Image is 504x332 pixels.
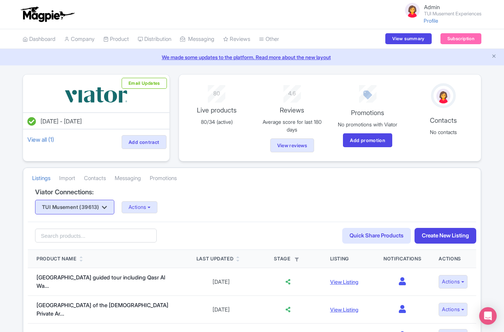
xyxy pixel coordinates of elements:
[424,4,440,11] span: Admin
[435,87,452,105] img: avatar_key_member-9c1dde93af8b07d7383eb8b5fb890c87.png
[188,296,255,324] td: [DATE]
[330,279,358,285] a: View Listing
[196,255,234,263] div: Last Updated
[334,108,401,118] p: Promotions
[491,53,497,61] button: Close announcement
[295,257,299,262] i: Filter by stage
[424,18,438,24] a: Profile
[4,53,500,61] a: We made some updates to the platform. Read more about the new layout
[188,268,255,296] td: [DATE]
[263,255,313,263] div: Stage
[479,307,497,325] div: Open Intercom Messenger
[440,33,481,44] a: Subscription
[26,134,56,145] a: View all (1)
[439,303,467,316] button: Actions
[19,6,76,22] img: logo-ab69f6fb50320c5b225c76a69d11143b.png
[439,275,467,289] button: Actions
[183,105,250,115] p: Live products
[23,29,56,49] a: Dashboard
[35,200,114,214] button: TUI Musement (39613)
[35,188,469,196] h4: Viator Connections:
[84,168,106,188] a: Contacts
[410,128,477,136] p: No contacts
[259,85,325,98] div: 4.6
[180,29,214,49] a: Messaging
[115,168,141,188] a: Messaging
[321,250,375,268] th: Listing
[259,105,325,115] p: Reviews
[259,118,325,133] p: Average score for last 180 days
[122,78,167,89] button: Email Updates
[37,274,165,289] a: [GEOGRAPHIC_DATA] guided tour including Qasr Al Wa...
[375,250,430,268] th: Notifications
[410,115,477,125] p: Contacts
[138,29,171,49] a: Distribution
[415,228,476,244] a: Create New Listing
[63,83,129,107] img: vbqrramwp3xkpi4ekcjz.svg
[223,29,250,49] a: Reviews
[32,168,50,188] a: Listings
[399,1,481,19] a: Admin TUI Musement Experiences
[259,29,279,49] a: Other
[334,121,401,128] p: No promotions with Viator
[64,29,95,49] a: Company
[41,118,82,125] span: [DATE] - [DATE]
[59,168,75,188] a: Import
[122,201,158,213] button: Actions
[424,11,481,16] small: TUI Musement Experiences
[183,118,250,126] p: 80/34 (active)
[35,229,157,243] input: Search products...
[330,306,358,313] a: View Listing
[385,33,431,44] a: View summary
[37,302,168,317] a: [GEOGRAPHIC_DATA] of the [DEMOGRAPHIC_DATA] Private Ar...
[342,228,411,244] a: Quick Share Products
[103,29,129,49] a: Product
[122,135,167,149] a: Add contract
[343,133,392,147] a: Add promotion
[183,85,250,98] div: 80
[150,168,177,188] a: Promotions
[37,255,77,263] div: Product Name
[430,250,476,268] th: Actions
[404,1,421,19] img: avatar_key_member-9c1dde93af8b07d7383eb8b5fb890c87.png
[270,138,314,152] a: View reviews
